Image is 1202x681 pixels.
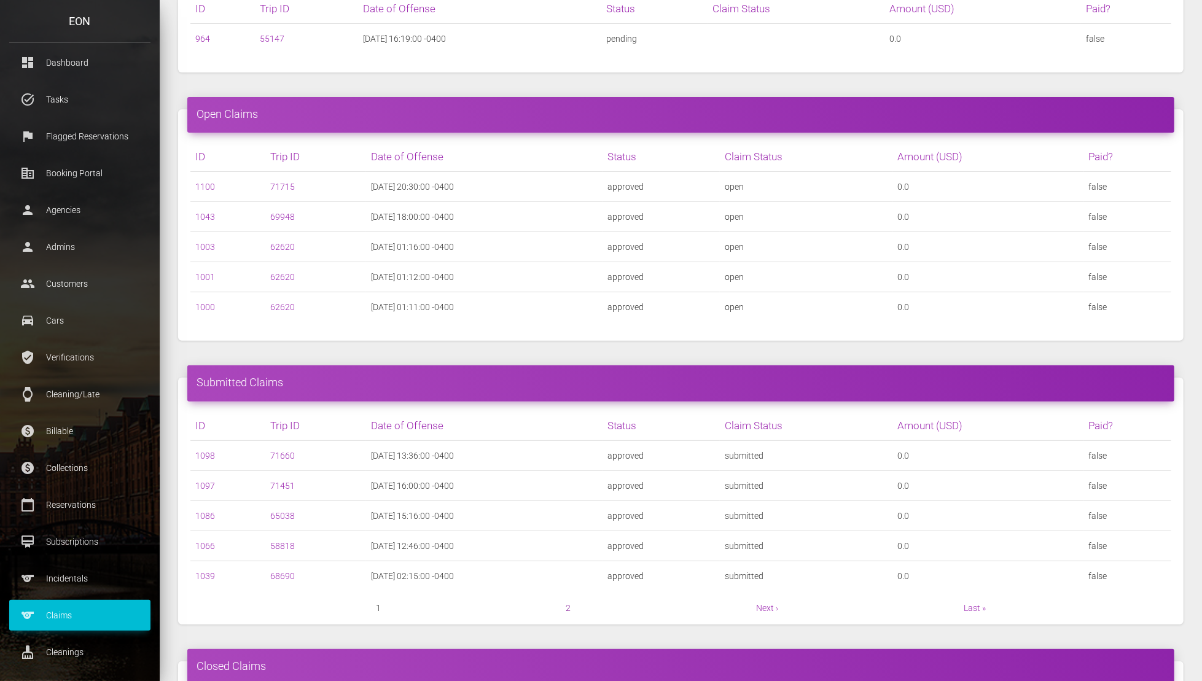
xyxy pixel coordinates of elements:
[9,195,150,225] a: person Agencies
[603,292,720,322] td: approved
[270,541,295,551] a: 58818
[9,600,150,631] a: sports Claims
[366,500,603,531] td: [DATE] 15:16:00 -0400
[720,292,892,322] td: open
[603,142,720,172] th: Status
[603,500,720,531] td: approved
[18,422,141,440] p: Billable
[720,470,892,500] td: submitted
[9,453,150,483] a: paid Collections
[18,53,141,72] p: Dashboard
[720,561,892,591] td: submitted
[892,531,1083,561] td: 0.0
[1083,500,1171,531] td: false
[720,531,892,561] td: submitted
[603,470,720,500] td: approved
[366,531,603,561] td: [DATE] 12:46:00 -0400
[18,569,141,588] p: Incidentals
[720,142,892,172] th: Claim Status
[9,379,150,410] a: watch Cleaning/Late
[366,411,603,441] th: Date of Offense
[270,451,295,461] a: 71660
[366,262,603,292] td: [DATE] 01:12:00 -0400
[892,500,1083,531] td: 0.0
[18,201,141,219] p: Agencies
[18,311,141,330] p: Cars
[9,526,150,557] a: card_membership Subscriptions
[892,470,1083,500] td: 0.0
[197,375,1165,390] h4: Submitted Claims
[190,601,1171,615] nav: pager
[1083,202,1171,232] td: false
[964,603,986,613] a: Last »
[18,459,141,477] p: Collections
[18,532,141,551] p: Subscriptions
[9,158,150,189] a: corporate_fare Booking Portal
[366,232,603,262] td: [DATE] 01:16:00 -0400
[603,262,720,292] td: approved
[9,637,150,667] a: cleaning_services Cleanings
[1083,262,1171,292] td: false
[720,262,892,292] td: open
[195,481,215,491] a: 1097
[18,606,141,625] p: Claims
[18,496,141,514] p: Reservations
[270,242,295,252] a: 62620
[270,272,295,282] a: 62620
[270,481,295,491] a: 71451
[1083,561,1171,591] td: false
[190,142,265,172] th: ID
[892,440,1083,470] td: 0.0
[18,348,141,367] p: Verifications
[270,182,295,192] a: 71715
[270,212,295,222] a: 69948
[566,603,571,613] a: 2
[197,658,1165,674] h4: Closed Claims
[892,262,1083,292] td: 0.0
[9,47,150,78] a: dashboard Dashboard
[366,440,603,470] td: [DATE] 13:36:00 -0400
[366,470,603,500] td: [DATE] 16:00:00 -0400
[260,34,284,44] a: 55147
[1083,172,1171,202] td: false
[18,127,141,146] p: Flagged Reservations
[720,411,892,441] th: Claim Status
[603,232,720,262] td: approved
[1083,292,1171,322] td: false
[270,302,295,312] a: 62620
[9,416,150,446] a: paid Billable
[18,643,141,661] p: Cleanings
[366,561,603,591] td: [DATE] 02:15:00 -0400
[9,268,150,299] a: people Customers
[603,531,720,561] td: approved
[195,212,215,222] a: 1043
[603,202,720,232] td: approved
[270,511,295,521] a: 65038
[1083,531,1171,561] td: false
[892,232,1083,262] td: 0.0
[366,142,603,172] th: Date of Offense
[892,202,1083,232] td: 0.0
[9,563,150,594] a: sports Incidentals
[195,541,215,551] a: 1066
[1083,440,1171,470] td: false
[195,272,215,282] a: 1001
[195,302,215,312] a: 1000
[366,172,603,202] td: [DATE] 20:30:00 -0400
[18,90,141,109] p: Tasks
[892,142,1083,172] th: Amount (USD)
[9,342,150,373] a: verified_user Verifications
[190,411,265,441] th: ID
[265,142,365,172] th: Trip ID
[603,561,720,591] td: approved
[1083,470,1171,500] td: false
[1083,142,1171,172] th: Paid?
[9,305,150,336] a: drive_eta Cars
[270,571,295,581] a: 68690
[892,172,1083,202] td: 0.0
[195,34,210,44] a: 964
[884,24,1081,54] td: 0.0
[892,411,1083,441] th: Amount (USD)
[892,561,1083,591] td: 0.0
[720,202,892,232] td: open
